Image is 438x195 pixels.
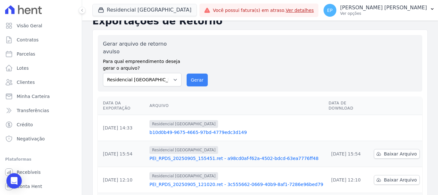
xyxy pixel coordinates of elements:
label: Para qual empreendimento deseja gerar o arquivo? [103,56,181,72]
div: Open Intercom Messenger [6,173,22,189]
span: Residencial [GEOGRAPHIC_DATA] [149,120,218,128]
span: Você possui fatura(s) em atraso. [213,7,314,14]
a: Negativação [3,132,79,145]
a: b10d0b49-9675-4665-97bd-4779edc3d149 [149,129,323,136]
span: Lotes [17,65,29,71]
td: [DATE] 15:54 [98,141,147,167]
h2: Exportações de Retorno [92,15,428,27]
span: Visão Geral [17,22,42,29]
button: Gerar [187,74,208,86]
a: Visão Geral [3,19,79,32]
a: Recebíveis [3,166,79,179]
span: Residencial [GEOGRAPHIC_DATA] [149,146,218,154]
a: Transferências [3,104,79,117]
span: Conta Hent [17,183,42,190]
a: Minha Carteira [3,90,79,103]
span: Residencial [GEOGRAPHIC_DATA] [149,172,218,180]
a: Parcelas [3,48,79,60]
span: Parcelas [17,51,35,57]
th: Data de Download [326,97,372,115]
a: Contratos [3,33,79,46]
a: Clientes [3,76,79,89]
span: EP [327,8,333,13]
td: [DATE] 12:10 [98,167,147,193]
td: [DATE] 14:33 [98,115,147,141]
a: PEI_RPDS_20250905_155451.ret - a98cd0af-f62a-4502-bdcd-63ea7776ff48 [149,155,323,162]
span: Transferências [17,107,49,114]
a: Ver detalhes [286,8,314,13]
span: Baixar Arquivo [384,177,417,183]
span: Crédito [17,121,33,128]
p: [PERSON_NAME] [PERSON_NAME] [340,4,427,11]
span: Contratos [17,37,38,43]
a: Conta Hent [3,180,79,193]
button: Residencial [GEOGRAPHIC_DATA] [92,4,197,16]
a: Baixar Arquivo [374,149,420,159]
a: PEI_RPDS_20250905_121020.ret - 3c555662-0669-40b9-8af1-7286e96bed79 [149,181,323,188]
a: Baixar Arquivo [374,175,420,185]
label: Gerar arquivo de retorno avulso [103,40,181,56]
p: Ver opções [340,11,427,16]
span: Recebíveis [17,169,41,175]
a: Lotes [3,62,79,75]
td: [DATE] 12:10 [326,167,372,193]
span: Negativação [17,136,45,142]
a: Crédito [3,118,79,131]
th: Arquivo [147,97,326,115]
th: Data da Exportação [98,97,147,115]
div: Plataformas [5,155,77,163]
span: Clientes [17,79,35,85]
span: Minha Carteira [17,93,50,100]
span: Baixar Arquivo [384,151,417,157]
td: [DATE] 15:54 [326,141,372,167]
